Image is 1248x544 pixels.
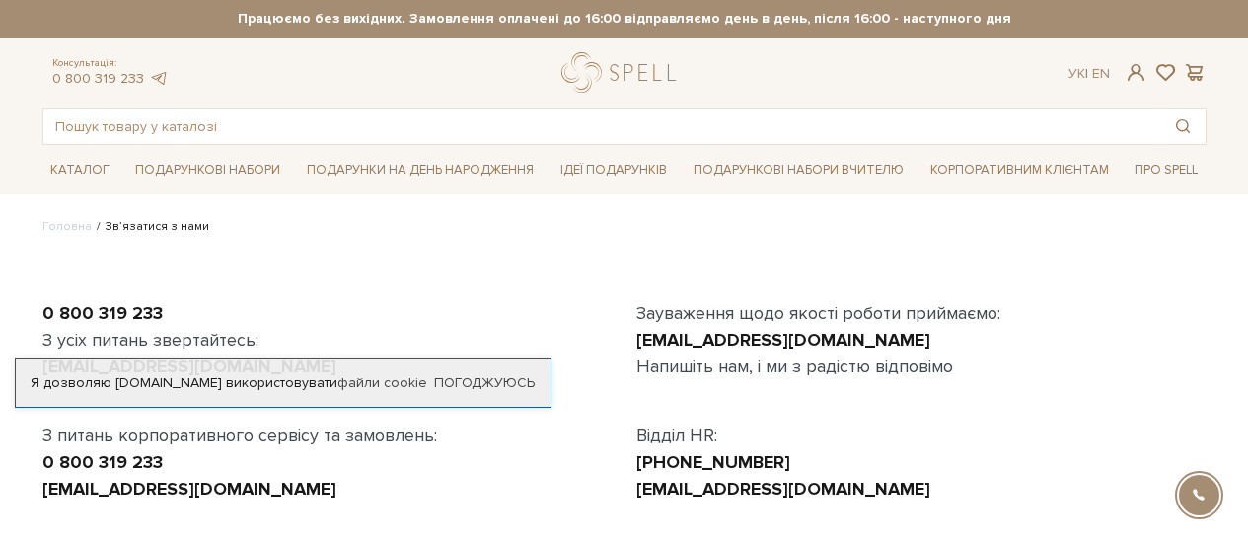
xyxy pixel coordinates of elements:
a: Ідеї подарунків [552,155,675,186]
a: 0 800 319 233 [52,70,144,87]
a: logo [561,52,685,93]
a: 0 800 319 233 [42,451,163,473]
a: 0 800 319 233 [42,302,163,324]
a: Головна [42,219,92,234]
a: Каталог [42,155,117,186]
button: Пошук товару у каталозі [1160,109,1206,144]
a: Погоджуюсь [434,374,535,392]
a: Корпоративним клієнтам [922,155,1117,186]
div: Ук [1068,65,1110,83]
a: [PHONE_NUMBER] [636,451,790,473]
a: Подарункові набори Вчителю [686,153,912,187]
input: Пошук товару у каталозі [43,109,1160,144]
div: Я дозволяю [DOMAIN_NAME] використовувати [16,374,551,392]
span: | [1085,65,1088,82]
a: [EMAIL_ADDRESS][DOMAIN_NAME] [42,478,336,500]
div: Зауваження щодо якості роботи приймаємо: Напишіть нам, і ми з радістю відповімо Відділ HR: [624,300,1218,503]
div: З усіх питань звертайтесь: З питань корпоративного сервісу та замовлень: [31,300,624,503]
a: En [1092,65,1110,82]
a: Подарункові набори [127,155,288,186]
li: Зв’язатися з нами [92,218,209,236]
a: [EMAIL_ADDRESS][DOMAIN_NAME] [42,355,336,377]
a: [EMAIL_ADDRESS][DOMAIN_NAME] [636,329,930,350]
a: файли cookie [337,374,427,391]
span: Консультація: [52,57,169,70]
a: [EMAIL_ADDRESS][DOMAIN_NAME] [636,478,930,500]
a: Про Spell [1127,155,1206,186]
strong: Працюємо без вихідних. Замовлення оплачені до 16:00 відправляємо день в день, після 16:00 - насту... [42,10,1207,28]
a: Подарунки на День народження [299,155,542,186]
a: telegram [149,70,169,87]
